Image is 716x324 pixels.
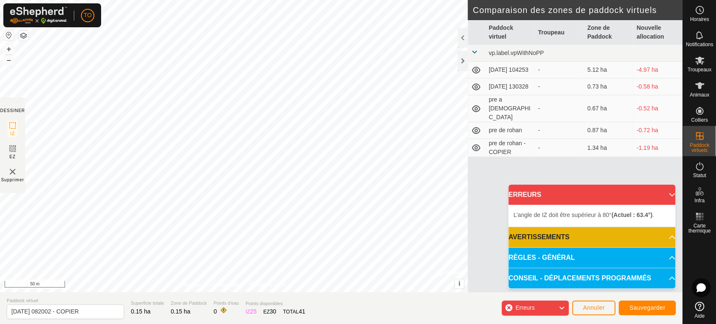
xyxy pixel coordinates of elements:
[584,78,633,95] td: 0.73 ha
[4,55,14,65] button: –
[283,307,305,316] div: TOTAL
[171,308,190,315] span: 0.15 ha
[538,126,581,135] div: -
[583,304,605,311] span: Annuler
[10,7,67,24] img: Logo Gallagher
[633,62,682,78] td: -4.97 ha
[633,20,682,45] th: Nouvelle allocation
[572,300,616,315] button: Annuler
[1,177,24,183] span: Supprimer
[694,314,704,319] span: Aide
[538,144,581,152] div: -
[4,44,14,54] button: +
[619,300,676,315] button: Sauvegarder
[508,273,651,283] span: CONSEIL - DÉPLACEMENTS PROGRAMMÉS
[633,122,682,139] td: -0.72 ha
[508,190,541,200] span: ERREURS
[213,300,239,307] span: Points d'eau
[131,308,151,315] span: 0.15 ha
[270,308,276,315] span: 30
[686,42,713,47] span: Notifications
[629,304,665,311] span: Sauvegarder
[538,82,581,91] div: -
[83,11,91,20] span: TO
[508,232,570,242] span: AVERTISSEMENTS
[633,78,682,95] td: -0.58 ha
[508,205,675,227] p-accordion-content: ERREURS
[8,167,18,177] img: Paddock virtuel
[508,253,575,263] span: RÈGLES - GÉNÉRAL
[584,95,633,122] td: 0.67 ha
[694,198,704,203] span: Infra
[508,227,675,247] p-accordion-header: AVERTISSEMENTS
[513,212,654,218] span: L’angle de IZ doit être supérieur à 80° .
[485,62,535,78] td: [DATE] 104253
[633,95,682,122] td: -0.52 ha
[633,139,682,157] td: -1.19 ha
[685,143,714,153] span: Paddock virtuels
[7,297,124,304] span: Paddock virtuel
[516,304,535,311] span: Erreurs
[4,30,14,40] button: Réinitialiser la carte
[687,67,711,72] span: Troupeaux
[485,78,535,95] td: [DATE] 130328
[473,5,682,15] h2: Comparaison des zones de paddock virtuels
[485,122,535,139] td: pre de rohan
[508,185,675,205] p-accordion-header: ERREURS
[250,281,286,289] a: Contactez-nous
[691,118,708,123] span: Colliers
[458,280,460,287] span: i
[299,308,305,315] span: 41
[263,307,276,316] div: EZ
[245,300,305,307] span: Points disponibles
[10,131,15,137] span: IZ
[683,298,716,322] a: Aide
[685,223,714,233] span: Carte thermique
[485,139,535,157] td: pre de rohan - COPIER
[213,308,217,315] span: 0
[612,212,652,218] b: (Actuel : 63.4°)
[584,20,633,45] th: Zone de Paddock
[182,281,240,289] a: Politique de confidentialité
[538,104,581,113] div: -
[245,307,256,316] div: IZ
[455,279,464,288] button: i
[693,173,706,178] span: Statut
[250,308,257,315] span: 25
[508,268,675,288] p-accordion-header: CONSEIL - DÉPLACEMENTS PROGRAMMÉS
[538,65,581,74] div: -
[690,17,709,22] span: Horaires
[485,95,535,122] td: pre a [DEMOGRAPHIC_DATA]
[131,300,164,307] span: Superficie totale
[584,62,633,78] td: 5.12 ha
[489,50,544,56] span: vp.label.vpWithNoPP
[690,92,709,97] span: Animaux
[584,122,633,139] td: 0.87 ha
[10,154,16,160] span: EZ
[171,300,207,307] span: Zone de Paddock
[508,248,675,268] p-accordion-header: RÈGLES - GÉNÉRAL
[584,139,633,157] td: 1.34 ha
[534,20,584,45] th: Troupeau
[18,31,29,41] button: Couches de carte
[485,20,535,45] th: Paddock virtuel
